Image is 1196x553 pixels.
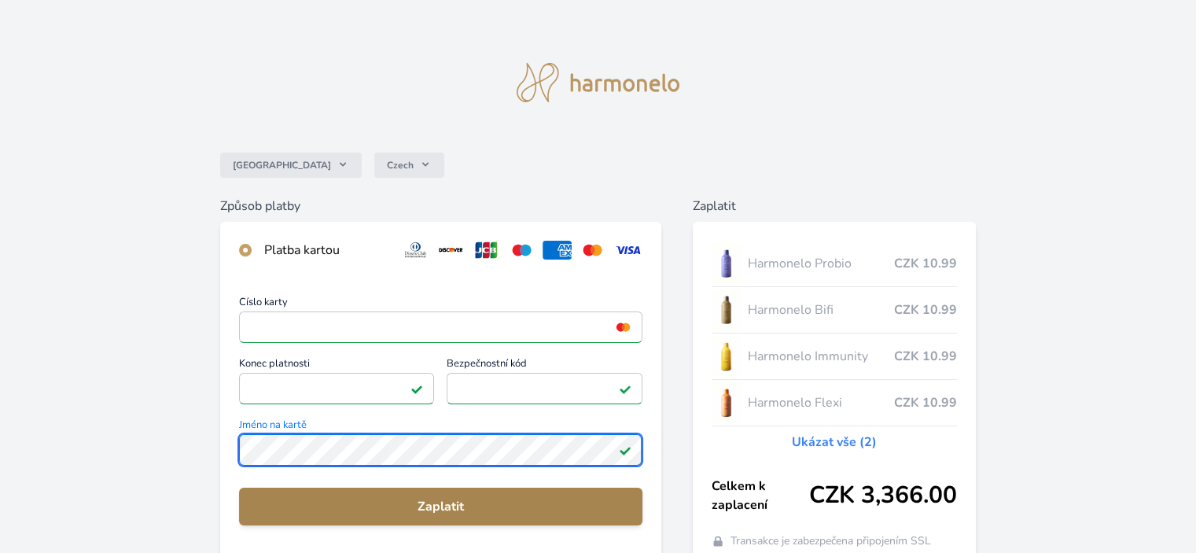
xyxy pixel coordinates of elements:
iframe: Iframe pro datum vypršení platnosti [246,378,427,400]
h6: Způsob platby [220,197,661,216]
span: Harmonelo Probio [747,254,893,273]
input: Jméno na kartěPlatné pole [239,434,642,466]
span: Celkem k zaplacení [712,477,809,514]
button: [GEOGRAPHIC_DATA] [220,153,362,178]
span: Konec platnosti [239,359,434,373]
img: Platné pole [410,382,423,395]
img: logo.svg [517,63,680,102]
span: Číslo karty [239,297,642,312]
img: diners.svg [401,241,430,260]
img: amex.svg [543,241,572,260]
img: discover.svg [436,241,466,260]
img: jcb.svg [472,241,501,260]
img: Platné pole [619,444,631,456]
button: Zaplatit [239,488,642,525]
span: CZK 10.99 [894,254,957,273]
img: maestro.svg [507,241,536,260]
span: CZK 10.99 [894,347,957,366]
img: CLEAN_PROBIO_se_stinem_x-lo.jpg [712,244,742,283]
iframe: Iframe pro číslo karty [246,316,635,338]
span: Transakce je zabezpečena připojením SSL [730,533,931,549]
img: visa.svg [613,241,642,260]
span: Zaplatit [252,497,629,516]
img: mc [613,320,634,334]
img: IMMUNITY_se_stinem_x-lo.jpg [712,337,742,376]
span: Harmonelo Immunity [747,347,893,366]
span: Harmonelo Bifi [747,300,893,319]
span: CZK 10.99 [894,393,957,412]
div: Platba kartou [264,241,388,260]
span: CZK 3,366.00 [809,481,957,510]
iframe: Iframe pro bezpečnostní kód [454,378,635,400]
button: Czech [374,153,444,178]
img: CLEAN_FLEXI_se_stinem_x-hi_(1)-lo.jpg [712,383,742,422]
img: CLEAN_BIFI_se_stinem_x-lo.jpg [712,290,742,330]
span: [GEOGRAPHIC_DATA] [233,159,331,171]
span: Jméno na kartě [239,420,642,434]
img: mc.svg [578,241,607,260]
span: Czech [387,159,414,171]
span: Bezpečnostní kód [447,359,642,373]
img: Platné pole [619,382,631,395]
span: Harmonelo Flexi [747,393,893,412]
span: CZK 10.99 [894,300,957,319]
a: Ukázat vše (2) [792,433,877,452]
h6: Zaplatit [693,197,976,216]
